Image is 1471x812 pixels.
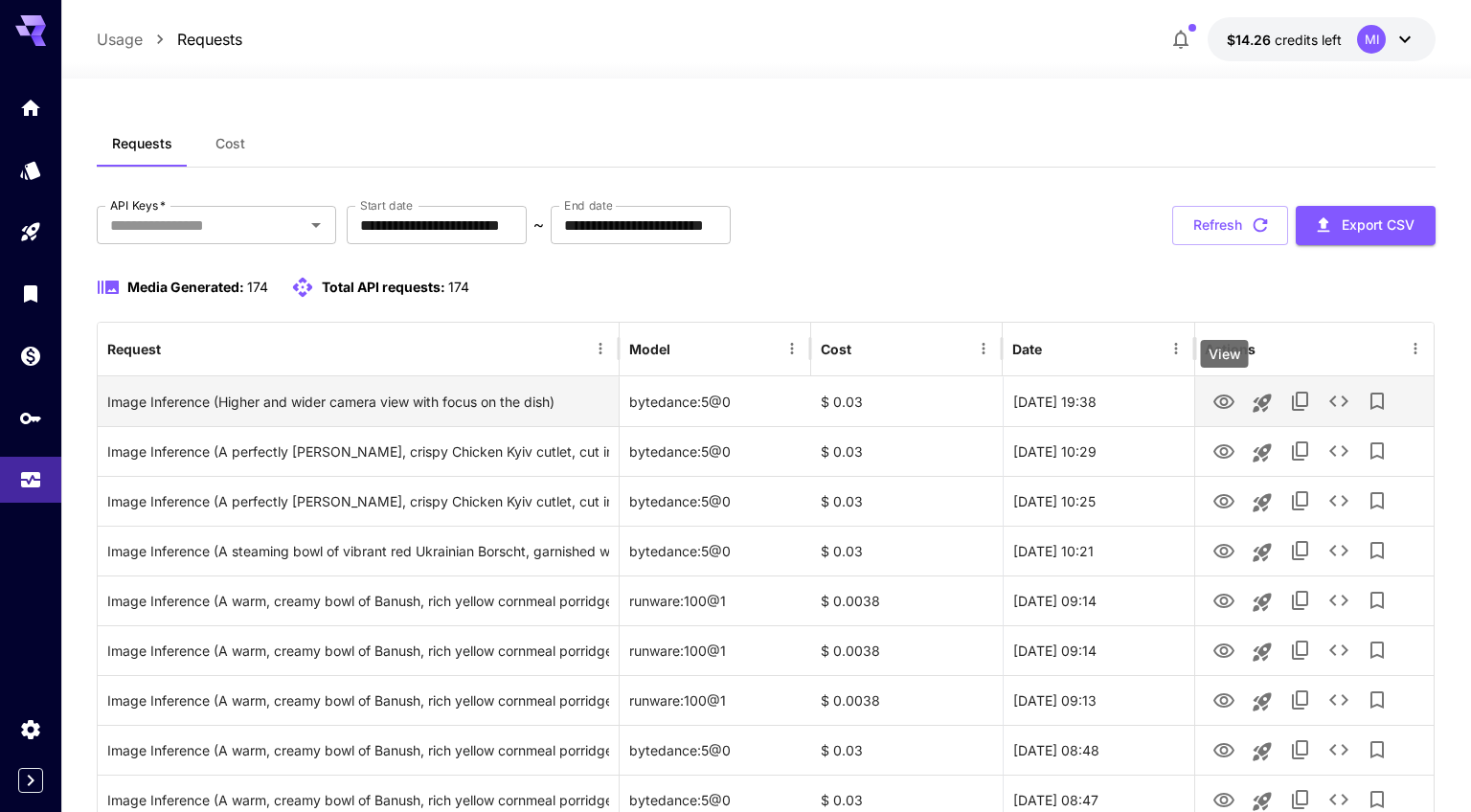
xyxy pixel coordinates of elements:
button: Launch in playground [1243,733,1281,771]
div: bytedance:5@0 [620,526,811,575]
div: $ 0.03 [811,526,1003,575]
button: Sort [853,335,880,362]
button: View [1205,730,1243,769]
div: Settings [19,717,42,741]
div: bytedance:5@0 [620,426,811,476]
div: Click to copy prompt [107,626,609,675]
div: Click to copy prompt [107,477,609,526]
button: Launch in playground [1243,384,1281,422]
button: Menu [1402,335,1429,362]
div: $ 0.03 [811,476,1003,526]
div: $ 0.0038 [811,625,1003,675]
div: Click to copy prompt [107,676,609,725]
div: Library [19,282,42,305]
div: $ 0.0038 [811,575,1003,625]
button: Launch in playground [1243,484,1281,522]
div: bytedance:5@0 [620,376,811,426]
button: Refresh [1172,206,1288,245]
div: MI [1357,25,1386,54]
div: Wallet [19,344,42,368]
div: 29 Sep, 2025 10:25 [1003,476,1194,526]
span: Media Generated: [127,279,244,295]
button: Copy TaskUUID [1281,432,1320,470]
div: $ 0.03 [811,376,1003,426]
div: 29 Sep, 2025 10:29 [1003,426,1194,476]
button: Expand sidebar [18,768,43,793]
button: Menu [970,335,997,362]
div: $ 0.03 [811,426,1003,476]
button: Add to library [1358,731,1396,769]
button: See details [1320,382,1358,420]
button: See details [1320,731,1358,769]
button: Menu [779,335,805,362]
button: Copy TaskUUID [1281,681,1320,719]
button: Launch in playground [1243,633,1281,671]
a: Usage [97,28,143,51]
div: runware:100@1 [620,675,811,725]
label: Start date [360,197,413,214]
div: Click to copy prompt [107,576,609,625]
button: View [1205,680,1243,719]
div: Model [629,341,670,357]
button: Sort [672,335,699,362]
span: 174 [247,279,268,295]
div: 29 Sep, 2025 09:13 [1003,675,1194,725]
div: Models [19,158,42,182]
button: Open [303,212,329,238]
button: Export CSV [1296,206,1436,245]
div: Request [107,341,161,357]
button: Add to library [1358,581,1396,620]
div: Click to copy prompt [107,427,609,476]
button: See details [1320,482,1358,520]
div: runware:100@1 [620,575,811,625]
span: Requests [112,135,172,152]
button: $14.261MI [1208,17,1436,61]
button: View [1205,381,1243,420]
label: API Keys [110,197,166,214]
div: 29 Sep, 2025 09:14 [1003,575,1194,625]
button: Sort [163,335,190,362]
div: Date [1012,341,1042,357]
div: 29 Sep, 2025 10:21 [1003,526,1194,575]
div: Usage [19,463,42,487]
a: Requests [177,28,242,51]
button: See details [1320,631,1358,669]
div: 29 Sep, 2025 08:48 [1003,725,1194,775]
button: Menu [1163,335,1189,362]
button: Copy TaskUUID [1281,482,1320,520]
button: Add to library [1358,482,1396,520]
div: $ 0.03 [811,725,1003,775]
div: Playground [19,220,42,244]
button: Launch in playground [1243,683,1281,721]
span: 174 [448,279,469,295]
div: Home [19,96,42,120]
nav: breadcrumb [97,28,242,51]
span: $14.26 [1227,32,1275,48]
div: View [1201,340,1249,368]
button: Add to library [1358,531,1396,570]
label: End date [564,197,612,214]
button: Launch in playground [1243,434,1281,472]
button: Add to library [1358,382,1396,420]
button: View [1205,630,1243,669]
span: Cost [215,135,245,152]
div: Click to copy prompt [107,527,609,575]
button: Menu [587,335,614,362]
button: Add to library [1358,681,1396,719]
p: ~ [533,214,544,237]
div: bytedance:5@0 [620,476,811,526]
button: View [1205,431,1243,470]
button: See details [1320,531,1358,570]
div: bytedance:5@0 [620,725,811,775]
button: Copy TaskUUID [1281,631,1320,669]
button: View [1205,580,1243,620]
button: Copy TaskUUID [1281,531,1320,570]
div: $ 0.0038 [811,675,1003,725]
button: View [1205,530,1243,570]
div: 29 Sep, 2025 09:14 [1003,625,1194,675]
button: Copy TaskUUID [1281,382,1320,420]
span: Total API requests: [322,279,445,295]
